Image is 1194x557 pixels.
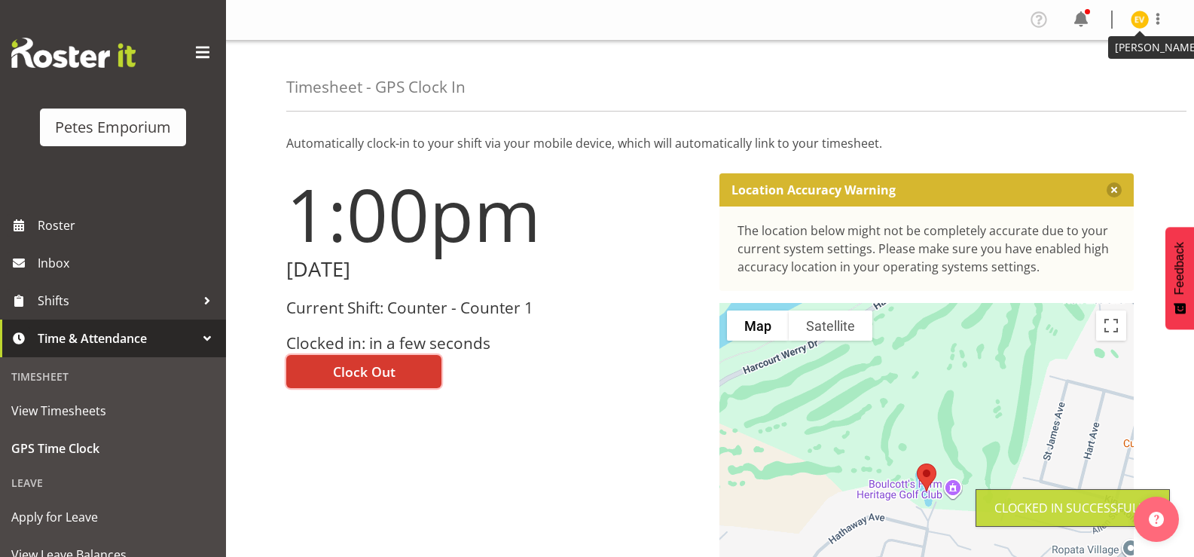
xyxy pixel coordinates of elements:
span: Apply for Leave [11,506,215,528]
button: Show satellite imagery [789,311,872,341]
div: Clocked in Successfully [994,499,1151,517]
span: Time & Attendance [38,327,196,350]
h3: Current Shift: Counter - Counter 1 [286,299,701,317]
span: Inbox [38,252,218,274]
p: Location Accuracy Warning [731,182,896,197]
span: View Timesheets [11,399,215,422]
span: Feedback [1173,242,1186,295]
button: Close message [1107,182,1122,197]
button: Toggle fullscreen view [1096,311,1126,341]
div: Timesheet [4,361,222,392]
span: Clock Out [333,362,395,381]
a: Apply for Leave [4,498,222,536]
img: Rosterit website logo [11,38,136,68]
button: Feedback - Show survey [1165,227,1194,329]
h3: Clocked in: in a few seconds [286,335,701,352]
div: Petes Emporium [55,116,171,139]
button: Clock Out [286,355,441,388]
div: Leave [4,467,222,498]
a: GPS Time Clock [4,430,222,467]
h4: Timesheet - GPS Clock In [286,78,466,96]
span: Shifts [38,289,196,312]
img: eva-vailini10223.jpg [1131,11,1149,29]
a: View Timesheets [4,392,222,430]
div: The location below might not be completely accurate due to your current system settings. Please m... [737,222,1116,276]
span: GPS Time Clock [11,437,215,460]
h1: 1:00pm [286,173,701,255]
h2: [DATE] [286,258,701,281]
p: Automatically clock-in to your shift via your mobile device, which will automatically link to you... [286,134,1134,152]
img: help-xxl-2.png [1149,512,1164,527]
button: Show street map [727,311,789,341]
span: Roster [38,214,218,237]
